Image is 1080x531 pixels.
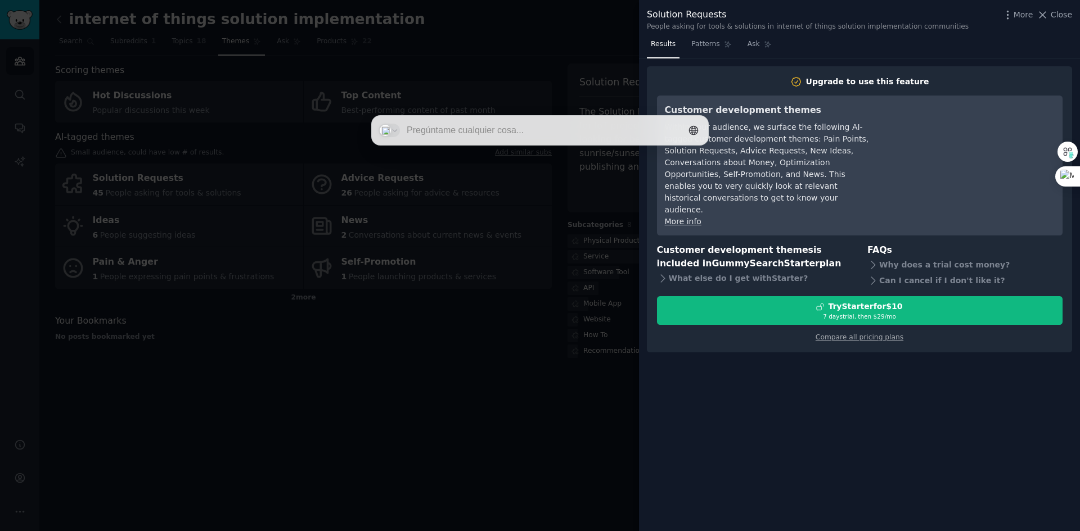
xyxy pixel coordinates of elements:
[867,273,1063,288] div: Can I cancel if I don't like it?
[647,8,969,22] div: Solution Requests
[1037,9,1072,21] button: Close
[816,333,903,341] a: Compare all pricing plans
[1002,9,1033,21] button: More
[658,312,1062,320] div: 7 days trial, then $ 29 /mo
[867,243,1063,257] h3: FAQs
[665,103,870,117] h3: Customer development themes
[1014,9,1033,21] span: More
[806,76,929,88] div: Upgrade to use this feature
[651,39,676,49] span: Results
[867,257,1063,273] div: Why does a trial cost money?
[1051,9,1072,21] span: Close
[748,39,760,49] span: Ask
[665,121,870,216] div: Within your audience, we surface the following AI-tagged customer development themes: Pain Points...
[687,35,735,58] a: Patterns
[657,243,852,271] h3: Customer development themes is included in plan
[647,22,969,32] div: People asking for tools & solutions in internet of things solution implementation communities
[886,103,1055,188] iframe: YouTube video player
[647,35,679,58] a: Results
[691,39,719,49] span: Patterns
[657,296,1063,325] button: TryStarterfor$107 daystrial, then $29/mo
[657,271,852,287] div: What else do I get with Starter ?
[744,35,776,58] a: Ask
[712,258,819,269] span: GummySearch Starter
[665,217,701,226] a: More info
[828,301,902,312] div: Try Starter for $10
